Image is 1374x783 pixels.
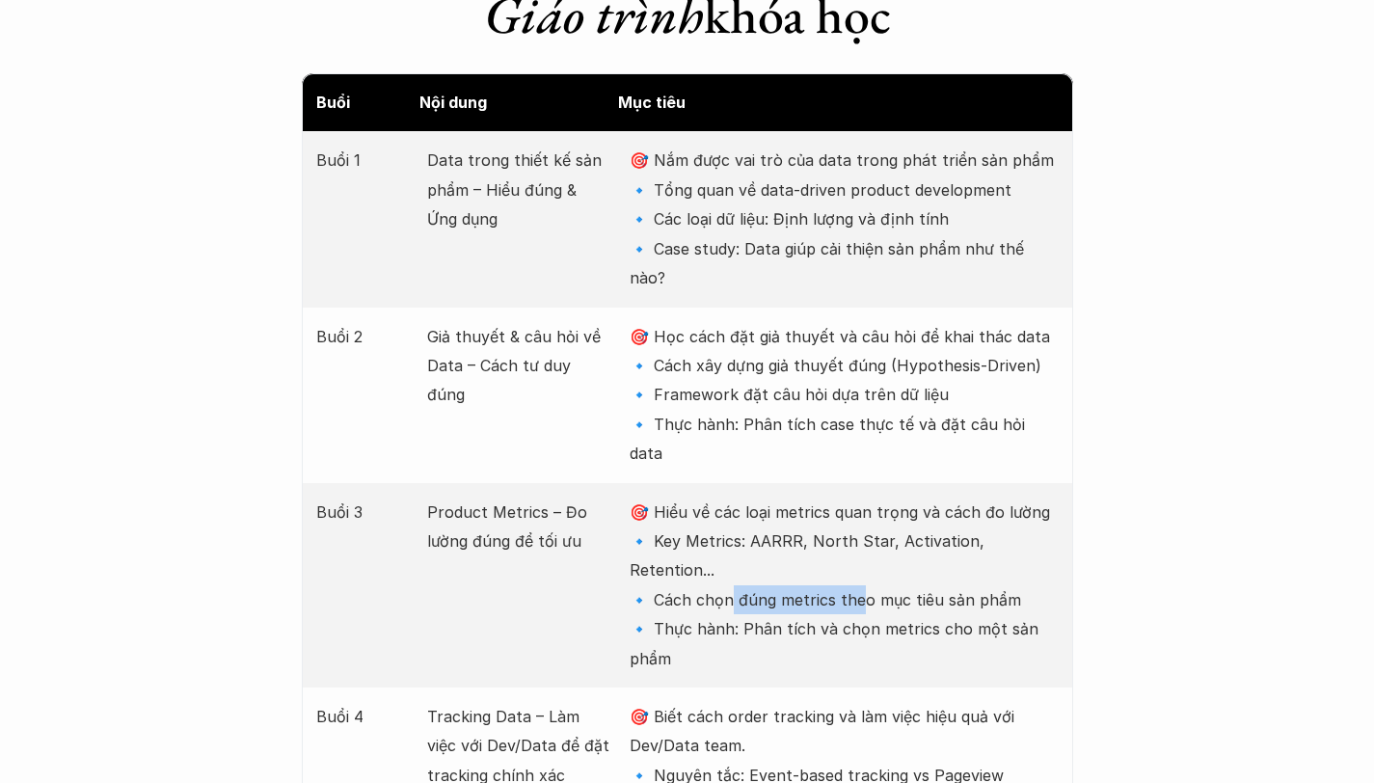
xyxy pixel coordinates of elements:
[316,146,408,175] p: Buổi 1
[316,322,408,351] p: Buổi 2
[427,498,610,556] p: Product Metrics – Đo lường đúng để tối ưu
[630,322,1058,469] p: 🎯 Học cách đặt giả thuyết và câu hỏi để khai thác data 🔹 Cách xây dựng giả thuyết đúng (Hypothesi...
[316,498,408,526] p: Buổi 3
[419,93,487,112] strong: Nội dung
[630,146,1058,292] p: 🎯 Nắm được vai trò của data trong phát triển sản phẩm 🔹 Tổng quan về data-driven product developm...
[618,93,686,112] strong: Mục tiêu
[316,702,408,731] p: Buổi 4
[427,146,610,233] p: Data trong thiết kế sản phẩm – Hiểu đúng & Ứng dụng
[427,322,610,410] p: Giả thuyết & câu hỏi về Data – Cách tư duy đúng
[630,498,1058,673] p: 🎯 Hiểu về các loại metrics quan trọng và cách đo lường 🔹 Key Metrics: AARRR, North Star, Activati...
[316,93,350,112] strong: Buổi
